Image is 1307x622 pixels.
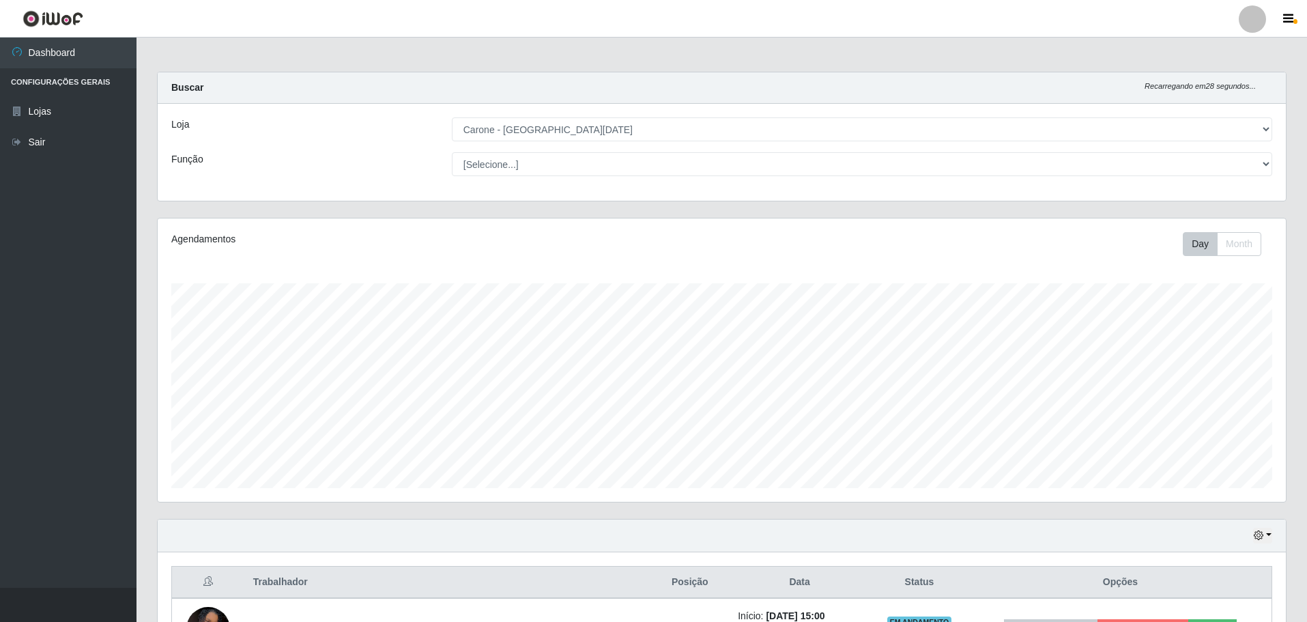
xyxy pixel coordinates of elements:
[650,567,730,599] th: Posição
[730,567,870,599] th: Data
[1183,232,1218,256] button: Day
[969,567,1272,599] th: Opções
[1217,232,1261,256] button: Month
[1183,232,1272,256] div: Toolbar with button groups
[171,152,203,167] label: Função
[171,82,203,93] strong: Buscar
[1145,82,1256,90] i: Recarregando em 28 segundos...
[171,117,189,132] label: Loja
[766,610,824,621] time: [DATE] 15:00
[245,567,650,599] th: Trabalhador
[171,232,618,246] div: Agendamentos
[1183,232,1261,256] div: First group
[870,567,969,599] th: Status
[23,10,83,27] img: CoreUI Logo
